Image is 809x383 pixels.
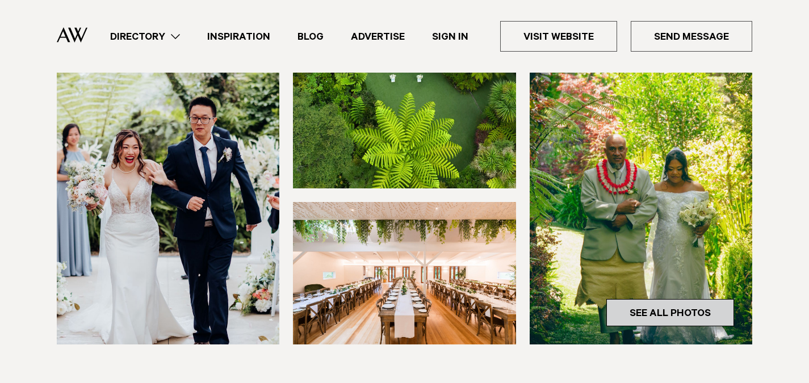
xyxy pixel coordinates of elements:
a: Inspiration [194,29,284,44]
img: Auckland Weddings Logo [57,27,87,43]
a: See All Photos [606,299,734,326]
a: Send Message [631,21,752,52]
a: Sign In [418,29,482,44]
a: Advertise [337,29,418,44]
img: Indoor reception styling Auckland [293,202,515,344]
a: Directory [97,29,194,44]
a: Blog [284,29,337,44]
a: Visit Website [500,21,617,52]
